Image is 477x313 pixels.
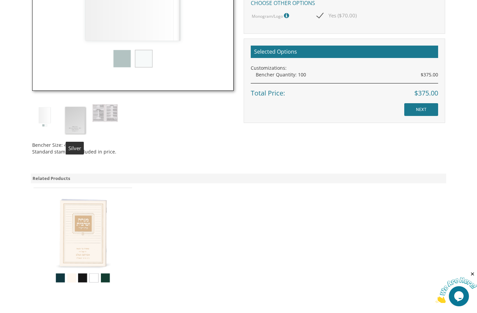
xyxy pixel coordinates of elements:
[404,103,438,116] input: NEXT
[252,11,291,20] label: Monogram/Logo
[256,71,438,78] div: Bencher Quantity: 100
[317,11,357,20] span: Yes ($70.00)
[32,104,57,129] img: ncsy.jpg
[62,104,87,137] img: ncsy-02.jpg
[93,104,118,122] img: ncsy-inside.jpg
[414,88,438,98] span: $375.00
[251,83,438,98] div: Total Price:
[421,71,438,78] span: $375.00
[32,137,234,155] div: Bencher Size: 4.5"x6" Standard stamping included in price.
[251,65,438,71] div: Customizations:
[435,271,477,303] iframe: chat widget
[31,174,446,183] div: Related Products
[251,46,438,58] h2: Selected Options
[35,191,131,288] img: Mincha Maariv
